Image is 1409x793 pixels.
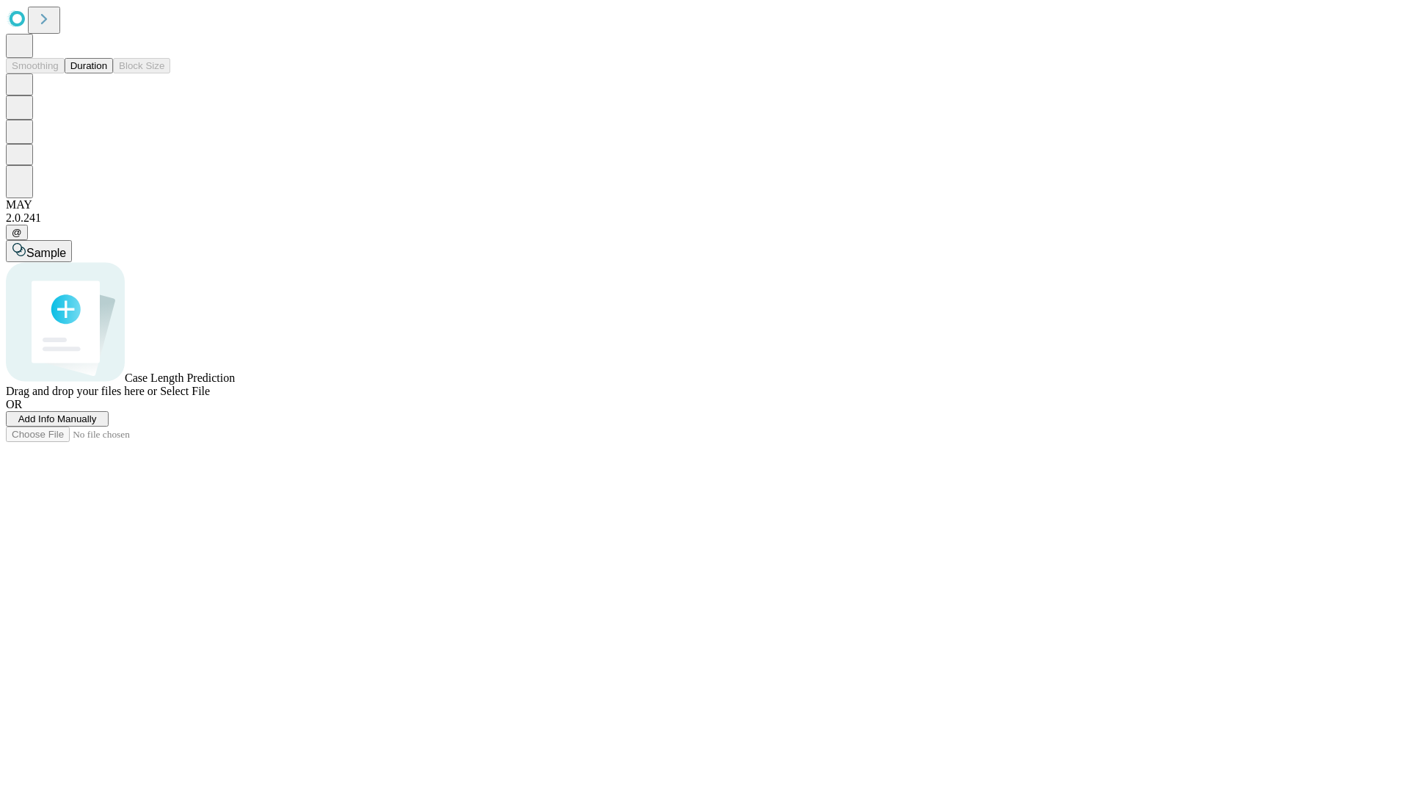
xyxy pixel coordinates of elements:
[6,385,157,397] span: Drag and drop your files here or
[125,372,235,384] span: Case Length Prediction
[6,398,22,410] span: OR
[65,58,113,73] button: Duration
[113,58,170,73] button: Block Size
[6,211,1403,225] div: 2.0.241
[6,240,72,262] button: Sample
[6,58,65,73] button: Smoothing
[26,247,66,259] span: Sample
[18,413,97,424] span: Add Info Manually
[6,198,1403,211] div: MAY
[160,385,210,397] span: Select File
[6,411,109,427] button: Add Info Manually
[12,227,22,238] span: @
[6,225,28,240] button: @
